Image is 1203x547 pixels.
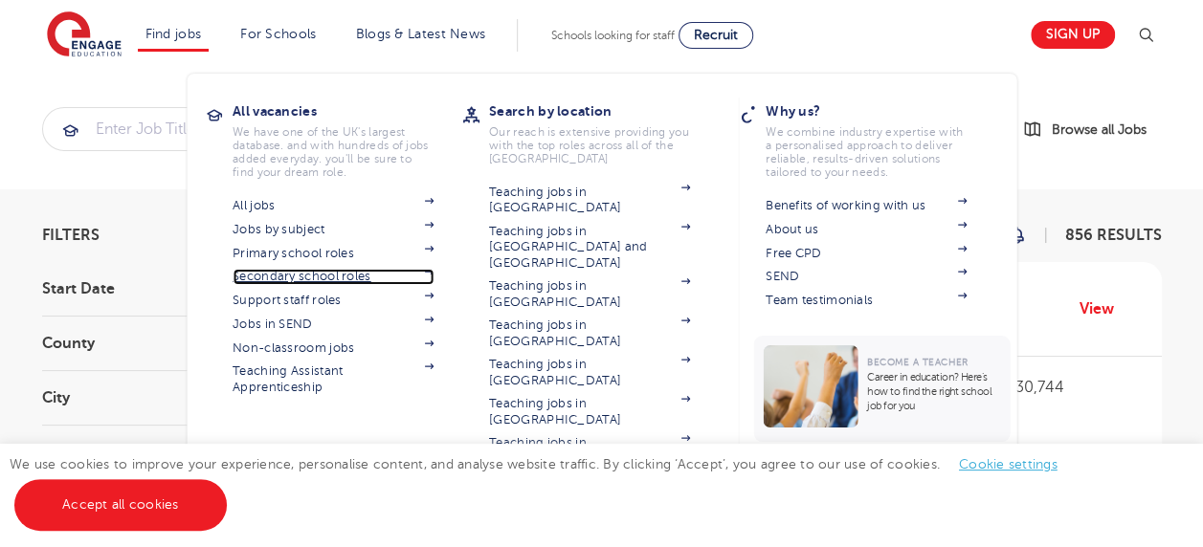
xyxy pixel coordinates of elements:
[694,28,738,42] span: Recruit
[766,293,967,308] a: Team testimonials
[1065,227,1162,244] span: 856 RESULTS
[233,246,434,261] a: Primary school roles
[766,246,967,261] a: Free CPD
[489,357,690,388] a: Teaching jobs in [GEOGRAPHIC_DATA]
[233,441,462,494] h3: Looking to teach in the [GEOGRAPHIC_DATA]?
[551,29,675,42] span: Schools looking for staff
[10,457,1077,512] span: We use cookies to improve your experience, personalise content, and analyse website traffic. By c...
[766,98,995,124] h3: Why us?
[1031,21,1115,49] a: Sign up
[47,11,122,59] img: Engage Education
[489,98,719,165] a: Search by locationOur reach is extensive providing you with the top roles across all of the [GEOG...
[233,125,434,179] p: We have one of the UK's largest database. and with hundreds of jobs added everyday. you'll be sur...
[1023,119,1162,141] a: Browse all Jobs
[766,198,967,213] a: Benefits of working with us
[42,228,100,243] span: Filters
[42,336,253,351] h3: County
[1080,296,1128,321] a: View
[935,376,1142,399] p: £25,758 - £30,744
[766,269,967,284] a: SEND
[14,479,227,531] a: Accept all cookies
[42,107,950,151] div: Submit
[233,363,434,395] a: Teaching Assistant Apprenticeship
[1052,119,1147,141] span: Browse all Jobs
[489,224,690,271] a: Teaching jobs in [GEOGRAPHIC_DATA] and [GEOGRAPHIC_DATA]
[959,457,1058,471] a: Cookie settings
[489,396,690,427] a: Teaching jobs in [GEOGRAPHIC_DATA]
[42,281,253,296] h3: Start Date
[145,27,202,41] a: Find jobs
[233,98,462,124] h3: All vacancies
[766,98,995,179] a: Why us?We combine industry expertise with a personalised approach to deliver reliable, results-dr...
[489,435,690,467] a: Teaching jobs in [GEOGRAPHIC_DATA]
[233,317,434,332] a: Jobs in SEND
[233,340,434,356] a: Non-classroom jobs
[766,222,967,237] a: About us
[753,336,1014,442] a: Become a TeacherCareer in education? Here’s how to find the right school job for you
[489,185,690,216] a: Teaching jobs in [GEOGRAPHIC_DATA]
[233,198,434,213] a: All jobs
[489,98,719,124] h3: Search by location
[42,390,253,405] h3: City
[867,370,1000,413] p: Career in education? Here’s how to find the right school job for you
[356,27,486,41] a: Blogs & Latest News
[233,293,434,308] a: Support staff roles
[233,222,434,237] a: Jobs by subject
[489,278,690,310] a: Teaching jobs in [GEOGRAPHIC_DATA]
[679,22,753,49] a: Recruit
[233,269,434,284] a: Secondary school roles
[233,98,462,179] a: All vacanciesWe have one of the UK's largest database. and with hundreds of jobs added everyday. ...
[935,413,1142,436] p: Primary
[240,27,316,41] a: For Schools
[867,357,968,367] span: Become a Teacher
[489,317,690,349] a: Teaching jobs in [GEOGRAPHIC_DATA]
[766,125,967,179] p: We combine industry expertise with a personalised approach to deliver reliable, results-driven so...
[489,125,690,165] p: Our reach is extensive providing you with the top roles across all of the [GEOGRAPHIC_DATA]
